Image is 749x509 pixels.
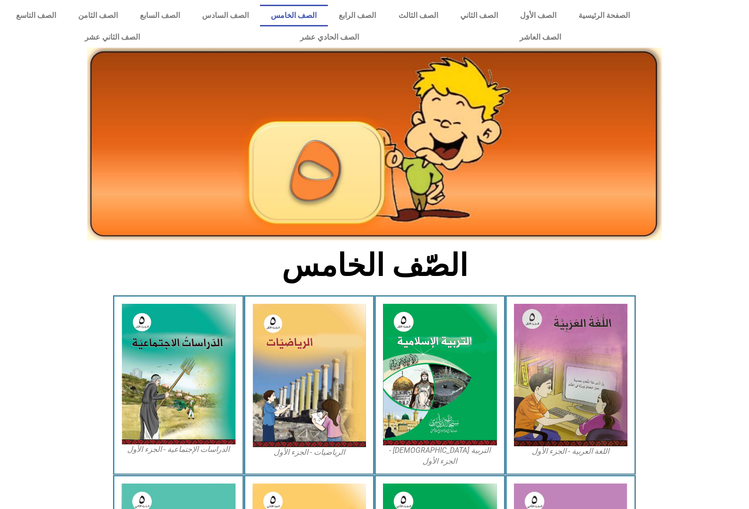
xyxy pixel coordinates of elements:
[252,447,366,458] figcaption: الرياضيات - الجزء الأول​
[220,26,439,48] a: الصف الحادي عشر
[509,5,567,26] a: الصف الأول
[5,5,67,26] a: الصف التاسع
[129,5,191,26] a: الصف السابع
[122,444,236,455] figcaption: الدراسات الإجتماعية - الجزء الأول​
[383,445,497,467] figcaption: التربية [DEMOGRAPHIC_DATA] - الجزء الأول
[439,26,641,48] a: الصف العاشر
[328,5,387,26] a: الصف الرابع
[5,26,220,48] a: الصف الثاني عشر
[260,5,328,26] a: الصف الخامس
[67,5,129,26] a: الصف الثامن
[219,247,530,284] h2: الصّف الخامس
[387,5,449,26] a: الصف الثالث
[449,5,509,26] a: الصف الثاني
[514,446,628,457] figcaption: اللغة العربية - الجزء الأول​
[191,5,260,26] a: الصف السادس
[567,5,641,26] a: الصفحة الرئيسية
